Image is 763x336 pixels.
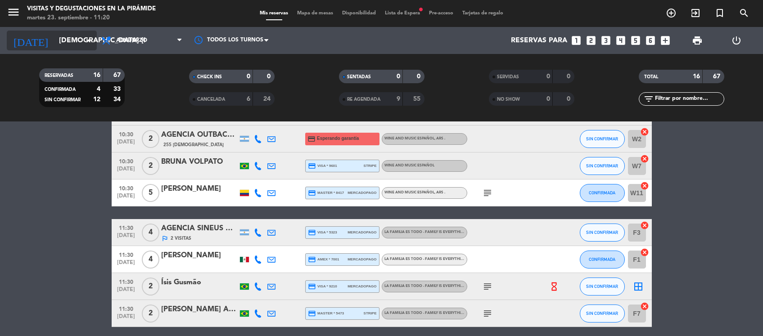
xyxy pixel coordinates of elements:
[567,73,572,80] strong: 0
[308,189,316,197] i: credit_card
[115,314,137,324] span: [DATE]
[115,303,137,314] span: 11:30
[247,73,250,80] strong: 0
[589,257,615,262] span: CONFIRMADA
[549,282,559,291] i: hourglass_empty
[255,11,293,16] span: Mis reservas
[586,136,618,141] span: SIN CONFIRMAR
[640,181,649,190] i: cancel
[142,130,159,148] span: 2
[384,137,445,140] span: Wine and Music Español
[93,96,100,103] strong: 12
[293,11,338,16] span: Mapa de mesas
[142,305,159,323] span: 2
[384,230,484,234] span: La Familia es Todo - Family is Everything Español
[84,35,95,46] i: arrow_drop_down
[364,163,377,169] span: stripe
[417,73,422,80] strong: 0
[161,183,238,195] div: [PERSON_NAME]
[347,75,371,79] span: SENTADAS
[161,304,238,315] div: [PERSON_NAME] Assaife [PERSON_NAME]
[585,35,597,46] i: looks_two
[113,86,122,92] strong: 33
[348,229,376,235] span: mercadopago
[666,8,677,18] i: add_circle_outline
[142,278,159,296] span: 2
[384,284,495,288] span: La Familia es Todo - Family is Everything Español
[567,96,572,102] strong: 0
[418,7,424,12] span: fiber_manual_record
[308,189,344,197] span: master * 8417
[384,164,434,167] span: Wine and Music Español
[308,282,316,291] i: credit_card
[7,5,20,22] button: menu
[654,94,724,104] input: Filtrar por nombre...
[161,235,168,242] i: outlined_flag
[580,278,625,296] button: SIN CONFIRMAR
[308,255,316,264] i: credit_card
[45,73,73,78] span: RESERVADAS
[115,233,137,243] span: [DATE]
[142,184,159,202] span: 5
[308,162,337,170] span: visa * 9601
[161,223,238,234] div: AGENCIA SINEUS MAIRA E EDEVALDO X2 - GLEICA FORTES x2
[115,129,137,139] span: 10:30
[308,282,337,291] span: visa * 9210
[317,135,359,142] span: Esperando garantía
[413,96,422,102] strong: 55
[600,35,612,46] i: looks_3
[142,251,159,269] span: 4
[380,11,424,16] span: Lista de Espera
[640,127,649,136] i: cancel
[640,248,649,257] i: cancel
[693,73,700,80] strong: 16
[7,5,20,19] i: menu
[27,13,156,22] div: martes 23. septiembre - 11:20
[93,72,100,78] strong: 16
[424,11,458,16] span: Pre-acceso
[586,230,618,235] span: SIN CONFIRMAR
[348,256,376,262] span: mercadopago
[546,96,550,102] strong: 0
[364,310,377,316] span: stripe
[161,156,238,168] div: BRUNA VOLPATO
[308,255,339,264] span: amex * 7001
[615,35,627,46] i: looks_4
[580,130,625,148] button: SIN CONFIRMAR
[739,8,749,18] i: search
[580,305,625,323] button: SIN CONFIRMAR
[161,277,238,288] div: Ísis Gusmão
[643,94,654,104] i: filter_list
[644,75,658,79] span: TOTAL
[482,308,493,319] i: subject
[511,36,567,45] span: Reservas para
[197,75,222,79] span: CHECK INS
[115,260,137,270] span: [DATE]
[589,190,615,195] span: CONFIRMADA
[27,4,156,13] div: Visitas y degustaciones en La Pirámide
[546,73,550,80] strong: 0
[659,35,671,46] i: add_box
[115,287,137,297] span: [DATE]
[384,257,495,261] span: La Familia es Todo - Family is Everything Español
[717,27,756,54] div: LOG OUT
[45,87,76,92] span: CONFIRMADA
[347,97,380,102] span: RE AGENDADA
[580,184,625,202] button: CONFIRMADA
[308,309,316,318] i: credit_card
[338,11,380,16] span: Disponibilidad
[263,96,272,102] strong: 24
[115,166,137,176] span: [DATE]
[163,141,224,148] span: 255 [DEMOGRAPHIC_DATA]
[142,157,159,175] span: 2
[384,311,484,315] span: La Familia es Todo - Family is Everything Español
[714,8,725,18] i: turned_in_not
[630,35,641,46] i: looks_5
[692,35,703,46] span: print
[580,251,625,269] button: CONFIRMADA
[640,154,649,163] i: cancel
[397,96,400,102] strong: 9
[115,193,137,203] span: [DATE]
[586,284,618,289] span: SIN CONFIRMAR
[97,86,100,92] strong: 4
